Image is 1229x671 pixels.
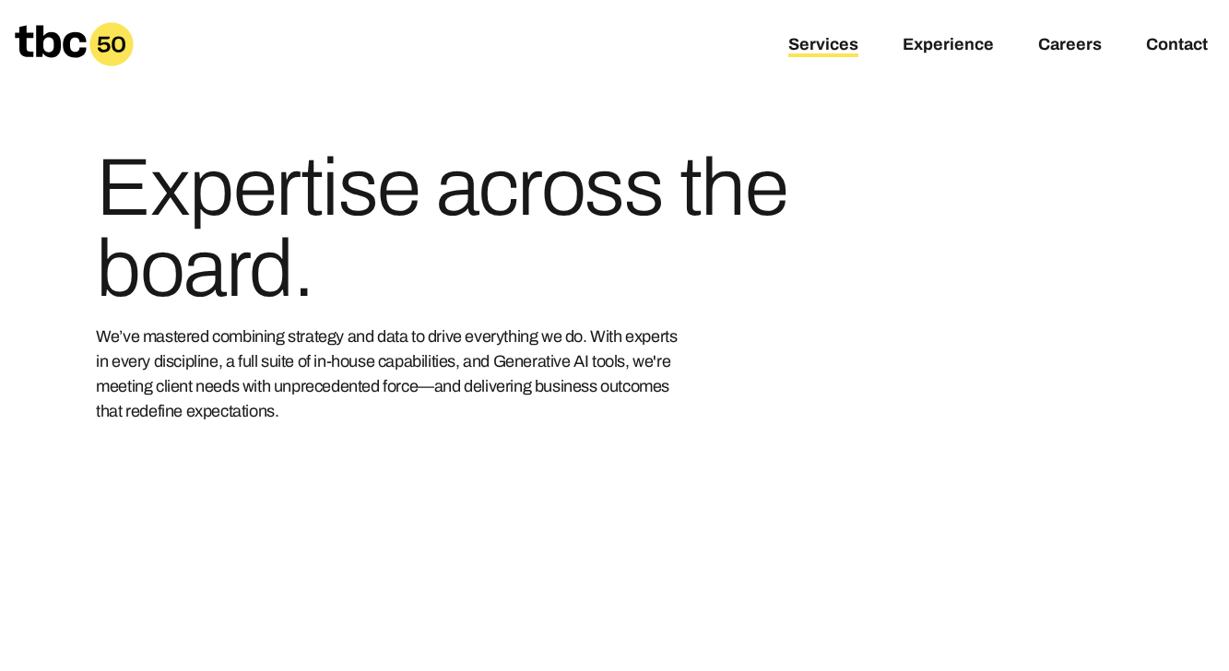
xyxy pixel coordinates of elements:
[96,147,804,310] h1: Expertise across the board.
[903,35,994,57] a: Experience
[15,22,134,66] a: Homepage
[788,35,858,57] a: Services
[1038,35,1102,57] a: Careers
[1146,35,1208,57] a: Contact
[96,324,686,424] p: We’ve mastered combining strategy and data to drive everything we do. With experts in every disci...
